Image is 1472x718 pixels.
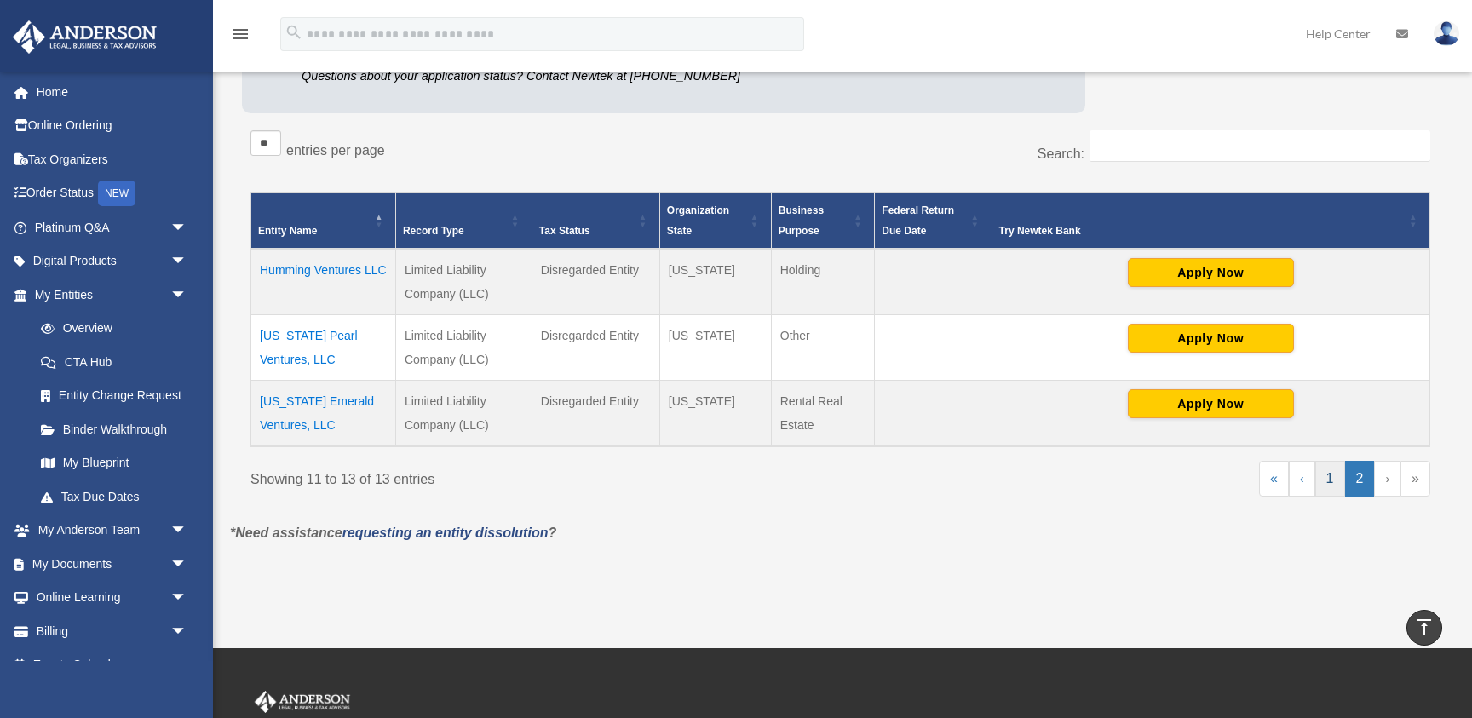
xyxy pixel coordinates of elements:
[12,514,213,548] a: My Anderson Teamarrow_drop_down
[395,249,532,315] td: Limited Liability Company (LLC)
[230,24,250,44] i: menu
[532,193,659,250] th: Tax Status: Activate to sort
[1128,258,1294,287] button: Apply Now
[24,379,204,413] a: Entity Change Request
[667,204,729,237] span: Organization State
[12,176,213,211] a: Order StatusNEW
[1400,461,1430,497] a: Last
[251,381,396,447] td: [US_STATE] Emerald Ventures, LLC
[395,193,532,250] th: Record Type: Activate to sort
[539,225,590,237] span: Tax Status
[771,315,875,381] td: Other
[659,249,771,315] td: [US_STATE]
[12,244,213,279] a: Digital Productsarrow_drop_down
[170,581,204,616] span: arrow_drop_down
[170,210,204,245] span: arrow_drop_down
[1128,324,1294,353] button: Apply Now
[403,225,464,237] span: Record Type
[771,193,875,250] th: Business Purpose: Activate to sort
[12,547,213,581] a: My Documentsarrow_drop_down
[882,204,954,237] span: Federal Return Due Date
[98,181,135,206] div: NEW
[24,345,204,379] a: CTA Hub
[258,225,317,237] span: Entity Name
[230,526,556,540] em: *Need assistance ?
[999,221,1404,241] div: Try Newtek Bank
[342,526,549,540] a: requesting an entity dissolution
[1434,21,1459,46] img: User Pic
[24,446,204,480] a: My Blueprint
[532,381,659,447] td: Disregarded Entity
[992,193,1429,250] th: Try Newtek Bank : Activate to sort
[771,381,875,447] td: Rental Real Estate
[875,193,992,250] th: Federal Return Due Date: Activate to sort
[170,514,204,549] span: arrow_drop_down
[1414,617,1435,637] i: vertical_align_top
[659,315,771,381] td: [US_STATE]
[1315,461,1345,497] a: 1
[251,249,396,315] td: Humming Ventures LLC
[532,315,659,381] td: Disregarded Entity
[771,249,875,315] td: Holding
[1374,461,1400,497] a: Next
[170,244,204,279] span: arrow_drop_down
[251,193,396,250] th: Entity Name: Activate to invert sorting
[1289,461,1315,497] a: Previous
[1345,461,1375,497] a: 2
[251,315,396,381] td: [US_STATE] Pearl Ventures​, LLC
[24,412,204,446] a: Binder Walkthrough
[250,461,828,491] div: Showing 11 to 13 of 13 entries
[12,210,213,244] a: Platinum Q&Aarrow_drop_down
[12,142,213,176] a: Tax Organizers
[285,23,303,42] i: search
[395,315,532,381] td: Limited Liability Company (LLC)
[1406,610,1442,646] a: vertical_align_top
[1259,461,1289,497] a: First
[230,30,250,44] a: menu
[8,20,162,54] img: Anderson Advisors Platinum Portal
[12,75,213,109] a: Home
[24,480,204,514] a: Tax Due Dates
[659,381,771,447] td: [US_STATE]
[395,381,532,447] td: Limited Liability Company (LLC)
[12,614,213,648] a: Billingarrow_drop_down
[170,614,204,649] span: arrow_drop_down
[170,278,204,313] span: arrow_drop_down
[12,109,213,143] a: Online Ordering
[1038,146,1084,161] label: Search:
[659,193,771,250] th: Organization State: Activate to sort
[779,204,824,237] span: Business Purpose
[532,249,659,315] td: Disregarded Entity
[12,648,213,682] a: Events Calendar
[251,691,354,713] img: Anderson Advisors Platinum Portal
[12,278,204,312] a: My Entitiesarrow_drop_down
[12,581,213,615] a: Online Learningarrow_drop_down
[286,143,385,158] label: entries per page
[170,547,204,582] span: arrow_drop_down
[24,312,196,346] a: Overview
[1128,389,1294,418] button: Apply Now
[302,66,822,87] p: Questions about your application status? Contact Newtek at [PHONE_NUMBER]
